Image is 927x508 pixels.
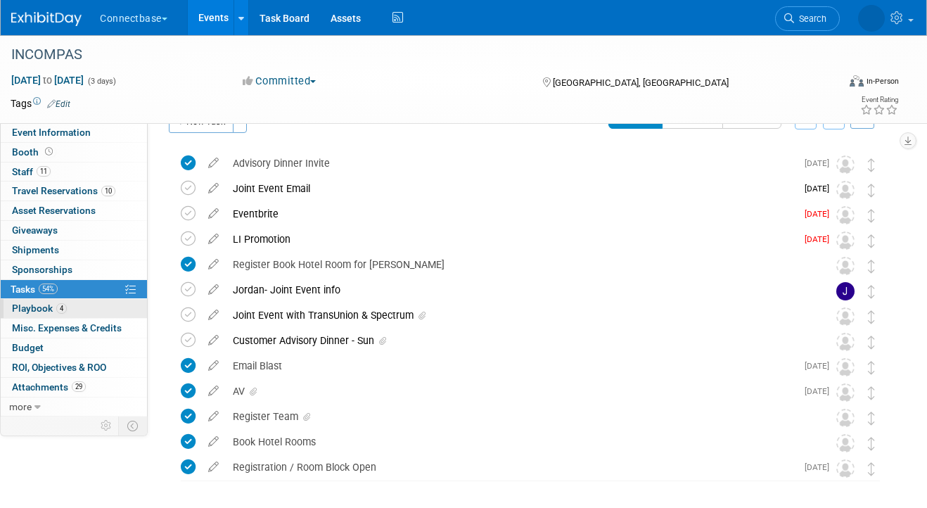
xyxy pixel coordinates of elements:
span: 4 [56,303,67,314]
a: Travel Reservations10 [1,182,147,201]
i: Move task [868,386,875,400]
a: Tasks54% [1,280,147,299]
div: Email Blast [226,354,796,378]
i: Move task [868,285,875,298]
span: Budget [12,342,44,353]
span: [DATE] [805,158,836,168]
span: to [41,75,54,86]
span: [DATE] [805,361,836,371]
a: edit [201,182,226,195]
span: Playbook [12,303,67,314]
i: Move task [868,209,875,222]
span: 54% [39,284,58,294]
i: Move task [868,462,875,476]
span: 10 [101,186,115,196]
a: edit [201,258,226,271]
div: Register Team [226,405,808,428]
a: Sponsorships [1,260,147,279]
span: 29 [72,381,86,392]
a: edit [201,157,226,170]
td: Tags [11,96,70,110]
span: Search [794,13,826,24]
i: Move task [868,336,875,349]
img: Unassigned [836,206,855,224]
img: Unassigned [836,181,855,199]
span: more [9,401,32,412]
img: Unassigned [836,434,855,452]
div: Book Hotel Rooms [226,430,808,454]
div: Event Format [769,73,900,94]
img: Unassigned [836,257,855,275]
span: [DATE] [805,234,836,244]
img: Unassigned [836,358,855,376]
span: (3 days) [87,77,116,86]
i: Move task [868,158,875,172]
div: Registration / Room Block Open [226,455,796,479]
span: [GEOGRAPHIC_DATA], [GEOGRAPHIC_DATA] [553,77,729,88]
a: Attachments29 [1,378,147,397]
a: edit [201,284,226,296]
span: ROI, Objectives & ROO [12,362,106,373]
span: [DATE] [805,184,836,193]
div: Event Rating [860,96,898,103]
img: ExhibitDay [11,12,82,26]
td: Toggle Event Tabs [119,417,148,435]
div: Jordan- Joint Event info [226,278,808,302]
div: AV [226,379,796,403]
i: Move task [868,310,875,324]
div: Register Book Hotel Room for [PERSON_NAME] [226,253,808,277]
span: [DATE] [805,386,836,396]
a: edit [201,233,226,246]
span: Tasks [11,284,58,295]
div: Advisory Dinner Invite [226,151,796,175]
div: Joint Event Email [226,177,796,201]
img: Unassigned [836,307,855,326]
img: Unassigned [836,459,855,478]
a: edit [201,360,226,372]
a: Staff11 [1,163,147,182]
i: Move task [868,412,875,425]
i: Move task [868,361,875,374]
span: Giveaways [12,224,58,236]
div: In-Person [866,76,899,87]
i: Move task [868,234,875,248]
span: Attachments [12,381,86,393]
td: Personalize Event Tab Strip [94,417,119,435]
div: Customer Advisory Dinner - Sun [226,329,808,353]
img: Jordan Sigel [836,282,855,300]
div: Joint Event with TransUnion & Spectrum [226,303,808,327]
span: 11 [37,166,51,177]
span: Booth not reserved yet [42,146,56,157]
span: Booth [12,146,56,158]
div: LI Promotion [226,227,796,251]
a: Shipments [1,241,147,260]
a: Edit [47,99,70,109]
img: Unassigned [836,231,855,250]
div: INCOMPAS [6,42,823,68]
span: Event Information [12,127,91,138]
span: Travel Reservations [12,185,115,196]
a: Event Information [1,123,147,142]
span: [DATE] [805,462,836,472]
span: [DATE] [DATE] [11,74,84,87]
a: Playbook4 [1,299,147,318]
a: edit [201,385,226,398]
i: Move task [868,184,875,197]
a: edit [201,309,226,322]
a: Budget [1,338,147,357]
span: Sponsorships [12,264,72,275]
a: Giveaways [1,221,147,240]
a: Search [775,6,840,31]
span: Shipments [12,244,59,255]
a: edit [201,334,226,347]
img: Unassigned [836,155,855,174]
img: Melissa Frank [858,5,885,32]
img: Unassigned [836,409,855,427]
span: [DATE] [805,209,836,219]
a: ROI, Objectives & ROO [1,358,147,377]
img: Unassigned [836,333,855,351]
a: Booth [1,143,147,162]
i: Move task [868,437,875,450]
div: Eventbrite [226,202,796,226]
a: Asset Reservations [1,201,147,220]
